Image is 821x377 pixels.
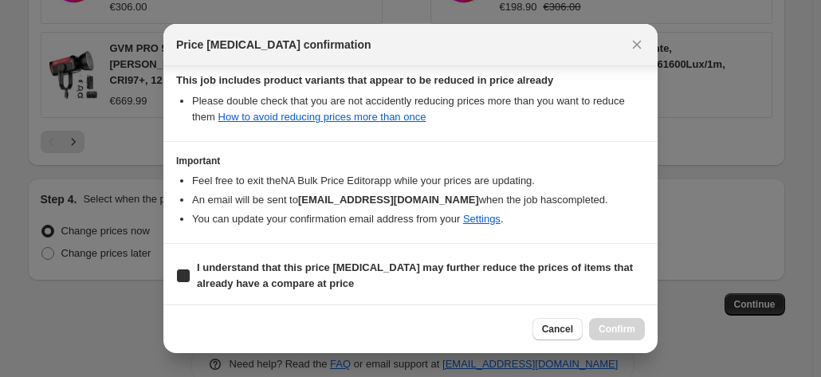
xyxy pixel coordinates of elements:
[176,155,645,167] h3: Important
[192,93,645,125] li: Please double check that you are not accidently reducing prices more than you want to reduce them
[542,323,573,336] span: Cancel
[298,194,479,206] b: [EMAIL_ADDRESS][DOMAIN_NAME]
[463,213,501,225] a: Settings
[218,111,426,123] a: How to avoid reducing prices more than once
[176,74,553,86] b: This job includes product variants that appear to be reduced in price already
[176,37,371,53] span: Price [MEDICAL_DATA] confirmation
[532,318,583,340] button: Cancel
[192,173,645,189] li: Feel free to exit the NA Bulk Price Editor app while your prices are updating.
[197,261,633,289] b: I understand that this price [MEDICAL_DATA] may further reduce the prices of items that already h...
[192,211,645,227] li: You can update your confirmation email address from your .
[626,33,648,56] button: Close
[192,192,645,208] li: An email will be sent to when the job has completed .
